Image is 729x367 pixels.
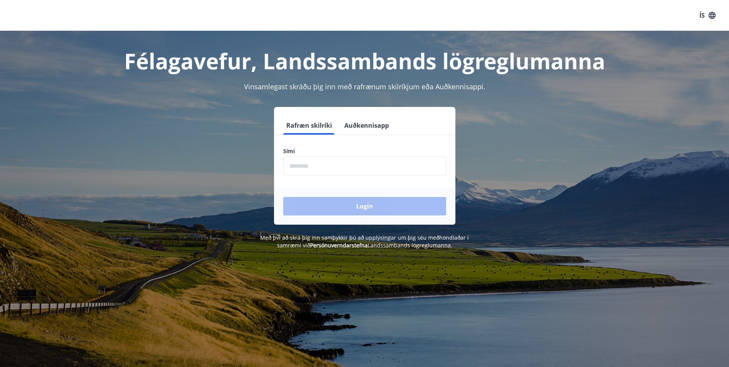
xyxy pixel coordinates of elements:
button: Rafræn skilríki [283,116,335,135]
a: Persónuverndarstefna [310,242,368,249]
span: Vinsamlegast skráðu þig inn með rafrænum skilríkjum eða Auðkennisappi. [244,82,485,91]
button: Auðkennisapp [341,116,392,135]
span: Með því að skrá þig inn samþykkir þú að upplýsingar um þig séu meðhöndlaðar í samræmi við Landssa... [260,234,469,249]
label: Sími [283,147,446,155]
button: ÍS [695,8,720,22]
h1: Félagavefur, Landssambands lögreglumanna [97,46,632,75]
